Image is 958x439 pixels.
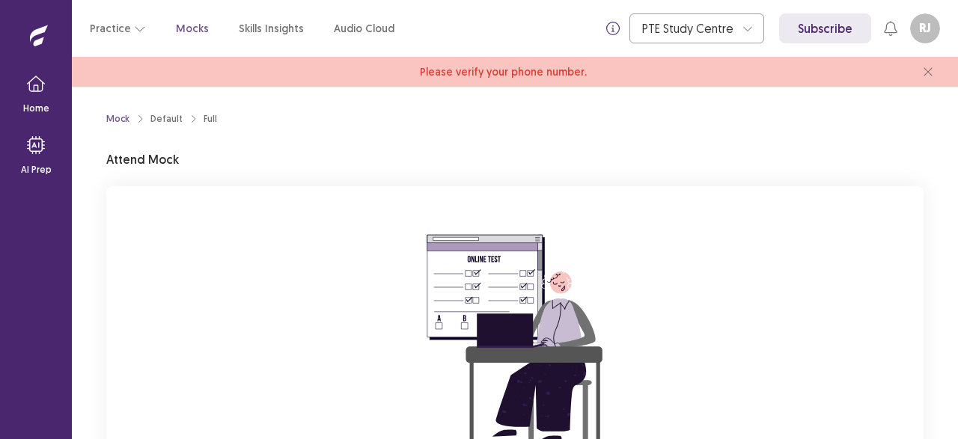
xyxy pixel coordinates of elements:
[779,13,871,43] a: Subscribe
[106,112,217,126] nav: breadcrumb
[150,112,183,126] div: Default
[642,14,735,43] div: PTE Study Centre
[239,21,304,37] a: Skills Insights
[204,112,217,126] div: Full
[916,60,940,84] button: close
[23,102,49,115] p: Home
[176,21,209,37] a: Mocks
[21,163,52,176] p: AI Prep
[599,15,626,42] button: info
[106,150,179,168] p: Attend Mock
[910,13,940,43] button: RJ
[334,21,394,37] a: Audio Cloud
[420,64,587,80] span: Please verify your phone number.
[106,112,129,126] a: Mock
[90,15,146,42] button: Practice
